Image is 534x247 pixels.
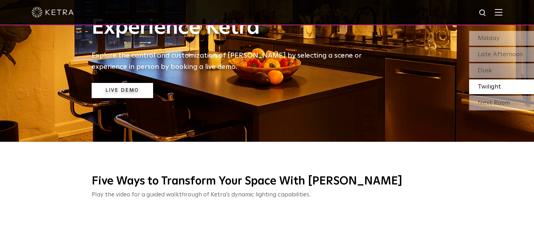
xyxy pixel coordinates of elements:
h1: Experience Ketra [92,16,373,39]
img: search icon [479,9,487,18]
span: Late Afternoon [478,51,523,58]
h5: Explore the control and customization of [PERSON_NAME] by selecting a scene or experience in pers... [92,50,373,72]
h3: Five Ways to Transform Your Space With [PERSON_NAME] [92,174,443,189]
span: Dusk [478,67,492,74]
span: Midday [478,35,500,41]
a: Live Demo [92,83,153,98]
img: Hamburger%20Nav.svg [495,9,502,15]
span: Play the video for a guided walkthrough of Ketra’s dynamic lighting capabilities. [92,192,311,198]
img: ketra-logo-2019-white [32,7,74,18]
span: Twilight [478,84,501,90]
